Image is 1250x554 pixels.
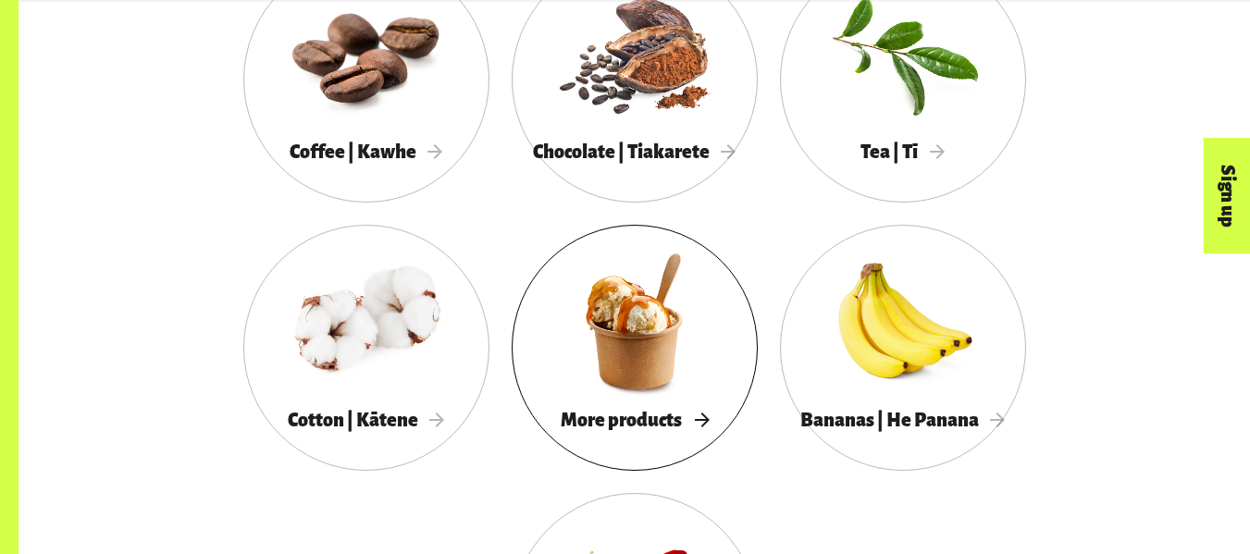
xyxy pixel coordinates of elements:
span: More products [561,410,709,430]
span: Cotton | Kātene [288,410,445,430]
a: Bananas | He Panana [780,225,1026,471]
span: Coffee | Kawhe [290,142,443,162]
span: Bananas | He Panana [800,410,1006,430]
a: Cotton | Kātene [243,225,489,471]
span: Chocolate | Tiakarete [533,142,736,162]
span: Tea | Tī [860,142,945,162]
a: More products [512,225,758,471]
